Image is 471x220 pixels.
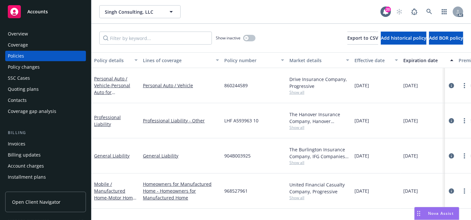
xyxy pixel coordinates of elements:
div: Installment plans [8,172,46,182]
button: Add historical policy [381,32,426,45]
span: 904B003925 [224,152,251,159]
a: Switch app [438,5,451,18]
div: Drag to move [415,207,423,220]
div: Policy number [224,57,277,64]
span: [DATE] [354,117,369,124]
span: Show all [289,195,349,200]
button: Policy details [91,52,140,68]
div: Expiration date [403,57,446,64]
button: Export to CSV [347,32,378,45]
div: Market details [289,57,342,64]
a: SSC Cases [5,73,86,83]
a: Search [423,5,436,18]
div: Billing updates [8,150,41,160]
span: 860244589 [224,82,248,89]
span: [DATE] [354,82,369,89]
span: Accounts [27,9,48,14]
div: Effective date [354,57,391,64]
div: United Financial Casualty Company, Progressive [289,181,349,195]
span: Export to CSV [347,35,378,41]
button: Market details [287,52,352,68]
span: Show all [289,125,349,130]
a: more [461,152,468,160]
a: circleInformation [448,117,455,125]
div: Account charges [8,161,44,171]
div: The Burlington Insurance Company, IFG Companies, Amwins [289,146,349,160]
div: Policy changes [8,62,40,72]
div: Contacts [8,95,27,105]
button: Nova Assist [414,207,459,220]
div: Policy details [94,57,131,64]
div: Coverage [8,40,28,50]
span: - Personal Auto for [PERSON_NAME] [94,82,131,102]
a: Personal Auto / Vehicle [94,76,131,102]
span: [DATE] [403,117,418,124]
a: Report a Bug [408,5,421,18]
div: Invoices [8,139,25,149]
button: Singh Consulting, LLC [99,5,181,18]
button: Effective date [352,52,401,68]
a: Policy changes [5,62,86,72]
a: Coverage gap analysis [5,106,86,117]
div: Quoting plans [8,84,39,94]
span: [DATE] [354,187,369,194]
a: Start snowing [393,5,406,18]
span: [DATE] [354,152,369,159]
div: Coverage gap analysis [8,106,56,117]
a: Contacts [5,95,86,105]
div: Overview [8,29,28,39]
a: circleInformation [448,82,455,89]
button: Policy number [222,52,287,68]
div: Policies [8,51,24,61]
div: SSC Cases [8,73,30,83]
a: circleInformation [448,187,455,195]
a: Homeowners for Manufactured Home - Homeowners for Manufactured Home [143,181,219,201]
a: more [461,82,468,89]
span: Singh Consulting, LLC [105,8,161,15]
span: [DATE] [403,152,418,159]
button: Lines of coverage [140,52,222,68]
a: Policies [5,51,86,61]
span: Add historical policy [381,35,426,41]
input: Filter by keyword... [99,32,212,45]
a: General Liability [94,153,130,159]
span: [DATE] [403,82,418,89]
a: Quoting plans [5,84,86,94]
span: Show inactive [216,35,241,41]
span: Open Client Navigator [12,199,61,205]
a: Coverage [5,40,86,50]
a: more [461,187,468,195]
span: Nova Assist [428,211,454,216]
div: Lines of coverage [143,57,212,64]
a: Professional Liability - Other [143,117,219,124]
span: Show all [289,89,349,95]
a: Personal Auto / Vehicle [143,82,219,89]
div: Billing [5,130,86,136]
span: LHF A593963 10 [224,117,258,124]
a: Overview [5,29,86,39]
a: Professional Liability [94,114,121,127]
button: Expiration date [401,52,456,68]
a: General Liability [143,152,219,159]
a: more [461,117,468,125]
span: Add BOR policy [429,35,463,41]
div: The Hanover Insurance Company, Hanover Insurance Group [289,111,349,125]
button: Add BOR policy [429,32,463,45]
a: Installment plans [5,172,86,182]
span: Show all [289,160,349,165]
a: circleInformation [448,152,455,160]
a: Invoices [5,139,86,149]
a: Billing updates [5,150,86,160]
span: 968527961 [224,187,248,194]
div: Drive Insurance Company, Progressive [289,76,349,89]
a: Accounts [5,3,86,21]
a: Account charges [5,161,86,171]
span: [DATE] [403,187,418,194]
div: 20 [385,7,391,12]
